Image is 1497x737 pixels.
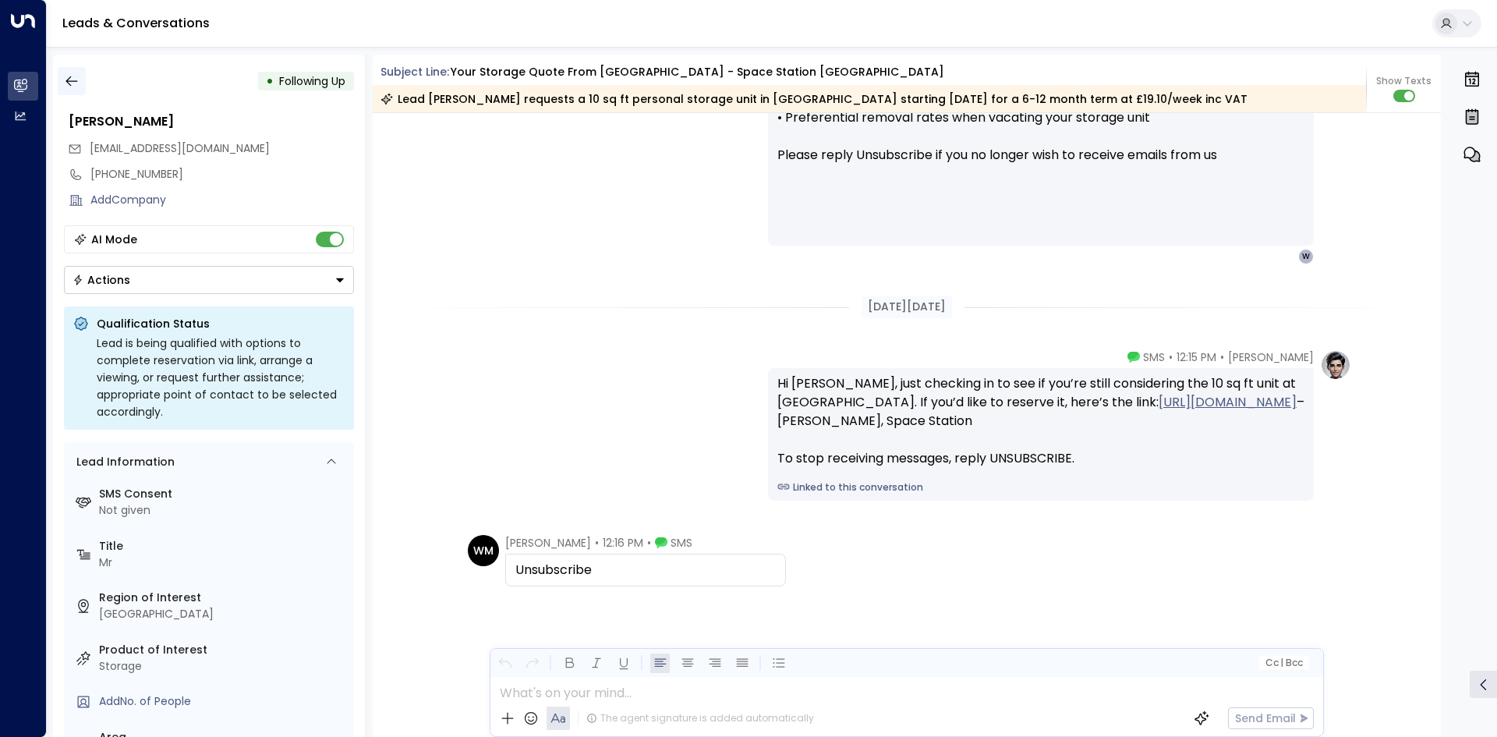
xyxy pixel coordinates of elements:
[90,140,270,156] span: [EMAIL_ADDRESS][DOMAIN_NAME]
[99,555,348,571] div: Mr
[647,535,651,551] span: •
[1143,349,1165,365] span: SMS
[90,140,270,157] span: waqarmoazzam7@gmail.com
[1320,349,1351,381] img: profile-logo.png
[99,590,348,606] label: Region of Interest
[1220,349,1224,365] span: •
[97,335,345,420] div: Lead is being qualified with options to complete reservation via link, arrange a viewing, or requ...
[1298,249,1314,264] div: W
[522,654,542,673] button: Redo
[99,606,348,622] div: [GEOGRAPHIC_DATA]
[64,266,354,294] div: Button group with a nested menu
[1258,656,1308,671] button: Cc|Bcc
[777,374,1304,468] div: Hi [PERSON_NAME], just checking in to see if you’re still considering the 10 sq ft unit at [GEOGR...
[1228,349,1314,365] span: [PERSON_NAME]
[468,535,499,566] div: WM
[64,266,354,294] button: Actions
[451,64,944,80] div: Your storage quote from [GEOGRAPHIC_DATA] - Space Station [GEOGRAPHIC_DATA]
[69,112,354,131] div: [PERSON_NAME]
[99,538,348,555] label: Title
[99,486,348,502] label: SMS Consent
[603,535,643,551] span: 12:16 PM
[1159,393,1297,412] a: [URL][DOMAIN_NAME]
[99,502,348,519] div: Not given
[595,535,599,551] span: •
[671,535,692,551] span: SMS
[73,273,130,287] div: Actions
[380,91,1247,107] div: Lead [PERSON_NAME] requests a 10 sq ft personal storage unit in [GEOGRAPHIC_DATA] starting [DATE]...
[99,658,348,675] div: Storage
[1177,349,1216,365] span: 12:15 PM
[505,535,591,551] span: [PERSON_NAME]
[515,561,776,579] div: Unsubscribe
[495,654,515,673] button: Undo
[1169,349,1173,365] span: •
[1376,74,1432,88] span: Show Texts
[266,67,274,95] div: •
[380,64,449,80] span: Subject Line:
[90,192,354,208] div: AddCompany
[586,711,814,725] div: The agent signature is added automatically
[71,454,175,470] div: Lead Information
[99,642,348,658] label: Product of Interest
[1265,657,1302,668] span: Cc Bcc
[1280,657,1283,668] span: |
[279,73,345,89] span: Following Up
[90,166,354,182] div: [PHONE_NUMBER]
[99,693,348,710] div: AddNo. of People
[777,480,1304,494] a: Linked to this conversation
[97,316,345,331] p: Qualification Status
[62,14,210,32] a: Leads & Conversations
[862,296,952,318] div: [DATE][DATE]
[91,232,137,247] div: AI Mode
